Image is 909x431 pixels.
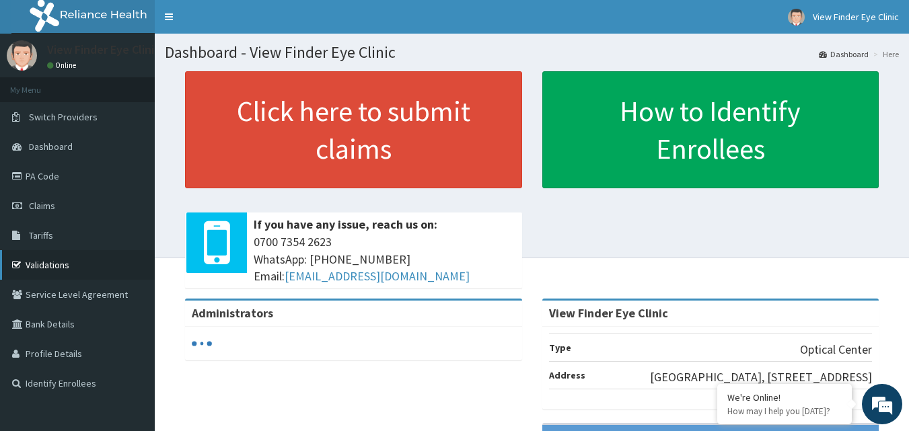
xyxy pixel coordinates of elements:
[29,141,73,153] span: Dashboard
[870,48,899,60] li: Here
[47,44,160,56] p: View Finder Eye Clinic
[800,341,872,358] p: Optical Center
[29,229,53,241] span: Tariffs
[813,11,899,23] span: View Finder Eye Clinic
[819,48,869,60] a: Dashboard
[542,71,879,188] a: How to Identify Enrollees
[788,9,805,26] img: User Image
[254,233,515,285] span: 0700 7354 2623 WhatsApp: [PHONE_NUMBER] Email:
[254,217,437,232] b: If you have any issue, reach us on:
[7,288,256,335] textarea: Type your message and hit 'Enter'
[549,342,571,354] b: Type
[192,334,212,354] svg: audio-loading
[165,44,899,61] h1: Dashboard - View Finder Eye Clinic
[78,130,186,266] span: We're online!
[47,61,79,70] a: Online
[29,200,55,212] span: Claims
[7,40,37,71] img: User Image
[29,111,98,123] span: Switch Providers
[727,405,842,417] p: How may I help you today?
[727,391,842,403] div: We're Online!
[549,305,668,321] strong: View Finder Eye Clinic
[549,369,585,381] b: Address
[650,368,872,386] p: [GEOGRAPHIC_DATA], [STREET_ADDRESS]
[285,268,470,284] a: [EMAIL_ADDRESS][DOMAIN_NAME]
[192,305,273,321] b: Administrators
[185,71,522,188] a: Click here to submit claims
[221,7,253,39] div: Minimize live chat window
[70,75,226,93] div: Chat with us now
